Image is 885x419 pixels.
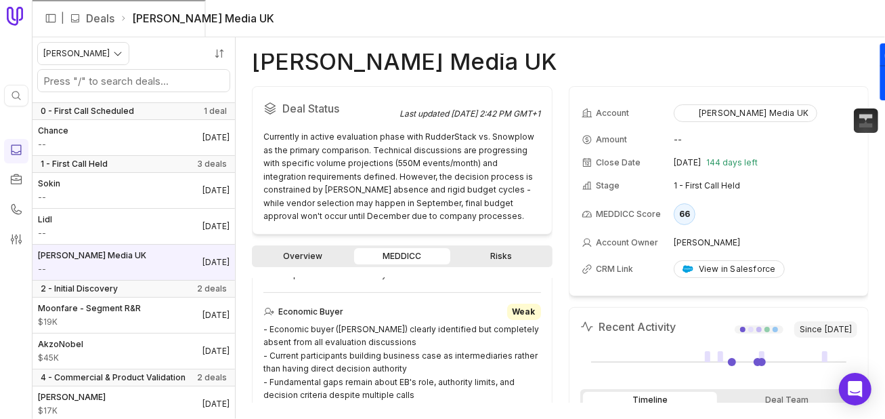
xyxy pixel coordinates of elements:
li: [PERSON_NAME] Media UK [120,10,274,26]
span: Amount [38,264,146,275]
span: Account Owner [597,237,659,248]
span: 2 deals [197,283,227,294]
td: [PERSON_NAME] [674,232,856,254]
a: [PERSON_NAME] Media UK--[DATE] [33,245,235,280]
span: Amount [38,405,106,416]
time: Deal Close Date [202,185,230,196]
span: AkzoNobel [38,339,83,350]
span: 1 - First Call Held [41,159,108,169]
span: Chance [38,125,68,136]
time: Deal Close Date [202,346,230,357]
div: Last updated [400,108,541,119]
span: 3 deals [197,159,227,169]
span: Account [597,108,630,119]
span: Amount [38,353,83,363]
a: Lidl--[DATE] [33,209,235,244]
time: Deal Close Date [202,310,230,321]
span: 144 days left [706,157,758,168]
span: Sokin [38,178,60,189]
time: [DATE] [825,324,852,335]
span: MEDDICC Score [597,209,662,220]
span: Weak [513,306,536,317]
span: [PERSON_NAME] [38,392,106,403]
span: Amount [597,134,628,145]
h2: Deal Status [263,98,400,119]
a: Risks [453,248,550,264]
time: Deal Close Date [202,221,230,232]
time: Deal Close Date [202,132,230,143]
div: Timeline [583,392,718,408]
span: 0 - First Call Scheduled [41,106,134,117]
td: 1 - First Call Held [674,175,856,197]
span: Moonfare - Segment R&R [38,303,141,314]
nav: Deals [33,37,236,419]
a: Chance--[DATE] [33,120,235,155]
time: [DATE] 2:42 PM GMT+1 [452,108,541,119]
div: Economic Buyer [263,304,541,320]
div: [PERSON_NAME] Media UK [683,108,808,119]
a: Deals [86,10,114,26]
td: -- [674,129,856,151]
a: Moonfare - Segment R&R$19K[DATE] [33,298,235,333]
span: Amount [38,192,60,203]
time: [DATE] [674,157,701,168]
span: CRM Link [597,264,634,275]
span: Since [794,321,857,338]
button: Sort by [209,43,230,64]
button: Expand sidebar [41,8,61,28]
div: Deal Team [720,392,855,408]
span: 2 deals [197,372,227,383]
div: View in Salesforce [683,264,776,275]
span: Amount [38,139,68,150]
span: Close Date [597,157,641,168]
time: Deal Close Date [202,399,230,410]
a: View in Salesforce [674,260,785,278]
time: Deal Close Date [202,257,230,268]
span: Amount [38,228,52,239]
h2: Recent Activity [580,319,676,335]
span: 4 - Commercial & Product Validation [41,372,186,383]
span: 2 - Initial Discovery [41,283,118,294]
span: 1 deal [204,106,227,117]
span: Lidl [38,214,52,225]
input: Search deals by name [38,70,230,92]
a: Sokin--[DATE] [33,173,235,208]
a: MEDDICC [354,248,451,264]
a: Overview [255,248,351,264]
span: Stage [597,180,620,191]
span: [PERSON_NAME] Media UK [38,250,146,261]
a: AkzoNobel$45K[DATE] [33,334,235,369]
div: Currently in active evaluation phase with RudderStack vs. Snowplow as the primary comparison. Tec... [263,130,541,223]
span: Amount [38,317,141,327]
h1: [PERSON_NAME] Media UK [252,54,557,70]
button: [PERSON_NAME] Media UK [674,104,817,122]
div: 66 [674,203,695,225]
div: Open Intercom Messenger [839,373,871,405]
span: | [61,10,64,26]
